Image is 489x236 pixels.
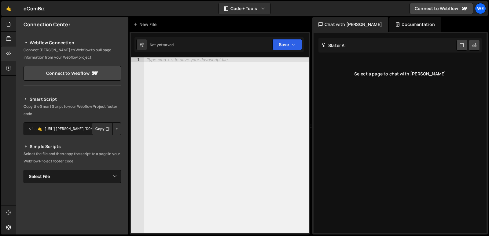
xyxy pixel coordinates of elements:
[1,1,16,16] a: 🤙
[410,3,473,14] a: Connect to Webflow
[322,42,346,48] h2: Slater AI
[150,42,174,47] div: Not yet saved
[475,3,486,14] a: We
[24,143,121,150] h2: Simple Scripts
[24,96,121,103] h2: Smart Script
[24,66,121,81] a: Connect to Webflow
[24,39,121,46] h2: Webflow Connection
[219,3,270,14] button: Code + Tools
[131,57,144,62] div: 1
[24,46,121,61] p: Connect [PERSON_NAME] to Webflow to pull page information from your Webflow project
[24,21,70,28] h2: Connection Center
[92,122,113,135] button: Copy
[24,103,121,118] p: Copy the Smart Script to your Webflow Project footer code.
[147,58,229,62] div: Type cmd + s to save your Javascript file.
[312,17,388,32] div: Chat with [PERSON_NAME]
[272,39,302,50] button: Save
[389,17,441,32] div: Documentation
[318,62,482,86] div: Select a page to chat with [PERSON_NAME]
[24,150,121,165] p: Select the file and then copy the script to a page in your Webflow Project footer code.
[133,21,159,27] div: New File
[24,5,45,12] div: eComBiz
[92,122,121,135] div: Button group with nested dropdown
[24,122,121,135] textarea: <!--🤙 [URL][PERSON_NAME][DOMAIN_NAME]> <script>document.addEventListener("DOMContentLoaded", func...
